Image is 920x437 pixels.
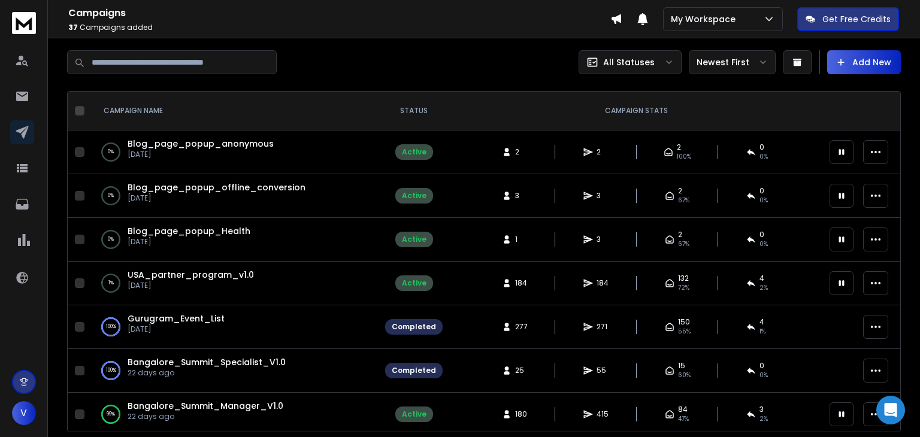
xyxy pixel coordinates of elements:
button: V [12,401,36,425]
p: Get Free Credits [822,13,891,25]
span: 2 [597,147,609,157]
span: 25 [515,366,527,375]
span: 84 [678,405,688,414]
span: 271 [597,322,609,332]
span: 132 [678,274,689,283]
a: Bangalore_Summit_Specialist_V1.0 [128,356,286,368]
span: 0 [759,186,764,196]
td: 0%Blog_page_popup_Health[DATE] [89,218,378,262]
button: Newest First [689,50,776,74]
a: Blog_page_popup_offline_conversion [128,181,305,193]
td: 1%USA_partner_program_v1.0[DATE] [89,262,378,305]
div: Active [402,278,426,288]
a: Bangalore_Summit_Manager_V1.0 [128,400,283,412]
span: 0 [759,361,764,371]
th: STATUS [378,92,450,131]
a: Blog_page_popup_anonymous [128,138,274,150]
span: 415 [597,409,609,419]
p: [DATE] [128,150,274,159]
span: 184 [597,278,609,288]
p: [DATE] [128,281,254,290]
span: 100 % [677,152,691,162]
p: [DATE] [128,237,250,247]
h1: Campaigns [68,6,610,20]
p: 100 % [106,321,116,333]
span: 3 [759,405,764,414]
span: 0 % [759,239,768,249]
p: 0 % [108,233,114,245]
span: 0 [759,230,764,239]
p: 1 % [108,277,114,289]
span: 150 [678,317,690,327]
span: 37 [68,22,78,32]
span: 67 % [678,239,689,249]
td: 0%Blog_page_popup_offline_conversion[DATE] [89,174,378,218]
span: 0 % [759,371,768,380]
span: 72 % [678,283,689,293]
div: Completed [392,366,436,375]
button: Add New [827,50,901,74]
span: 3 [597,235,609,244]
p: All Statuses [603,56,655,68]
p: My Workspace [671,13,740,25]
span: 184 [515,278,527,288]
img: logo [12,12,36,34]
span: 2 [515,147,527,157]
td: 0%Blog_page_popup_anonymous[DATE] [89,131,378,174]
a: USA_partner_program_v1.0 [128,269,254,281]
span: 0 [759,142,764,152]
span: 277 [515,322,528,332]
span: 2 [678,186,682,196]
span: 2 [677,142,681,152]
span: 55 [597,366,609,375]
th: CAMPAIGN STATS [450,92,822,131]
span: 3 [515,191,527,201]
td: 100%Bangalore_Summit_Specialist_V1.022 days ago [89,349,378,393]
p: Campaigns added [68,23,610,32]
p: 100 % [106,365,116,377]
p: 99 % [107,408,115,420]
span: 47 % [678,414,689,424]
span: 4 [759,317,764,327]
p: 0 % [108,190,114,202]
span: 15 [678,361,685,371]
span: 2 [678,230,682,239]
span: 4 [759,274,764,283]
button: Get Free Credits [797,7,899,31]
th: CAMPAIGN NAME [89,92,378,131]
td: 99%Bangalore_Summit_Manager_V1.022 days ago [89,393,378,436]
span: 0 % [759,196,768,205]
span: 55 % [678,327,691,336]
div: Active [402,147,426,157]
td: 100%Gurugram_Event_List[DATE] [89,305,378,349]
p: 0 % [108,146,114,158]
p: [DATE] [128,193,305,203]
p: 22 days ago [128,368,286,378]
div: Open Intercom Messenger [876,396,905,424]
a: Gurugram_Event_List [128,312,225,324]
span: 2 % [759,414,768,424]
span: 60 % [678,371,691,380]
div: Completed [392,322,436,332]
span: 180 [515,409,527,419]
div: Active [402,191,426,201]
a: Blog_page_popup_Health [128,225,250,237]
span: 2 % [759,283,768,293]
span: 3 [597,191,609,201]
span: 0 % [759,152,768,162]
span: 67 % [678,196,689,205]
span: 1 % [759,327,765,336]
p: 22 days ago [128,412,283,421]
div: Active [402,409,426,419]
p: [DATE] [128,324,225,334]
span: 1 [515,235,527,244]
